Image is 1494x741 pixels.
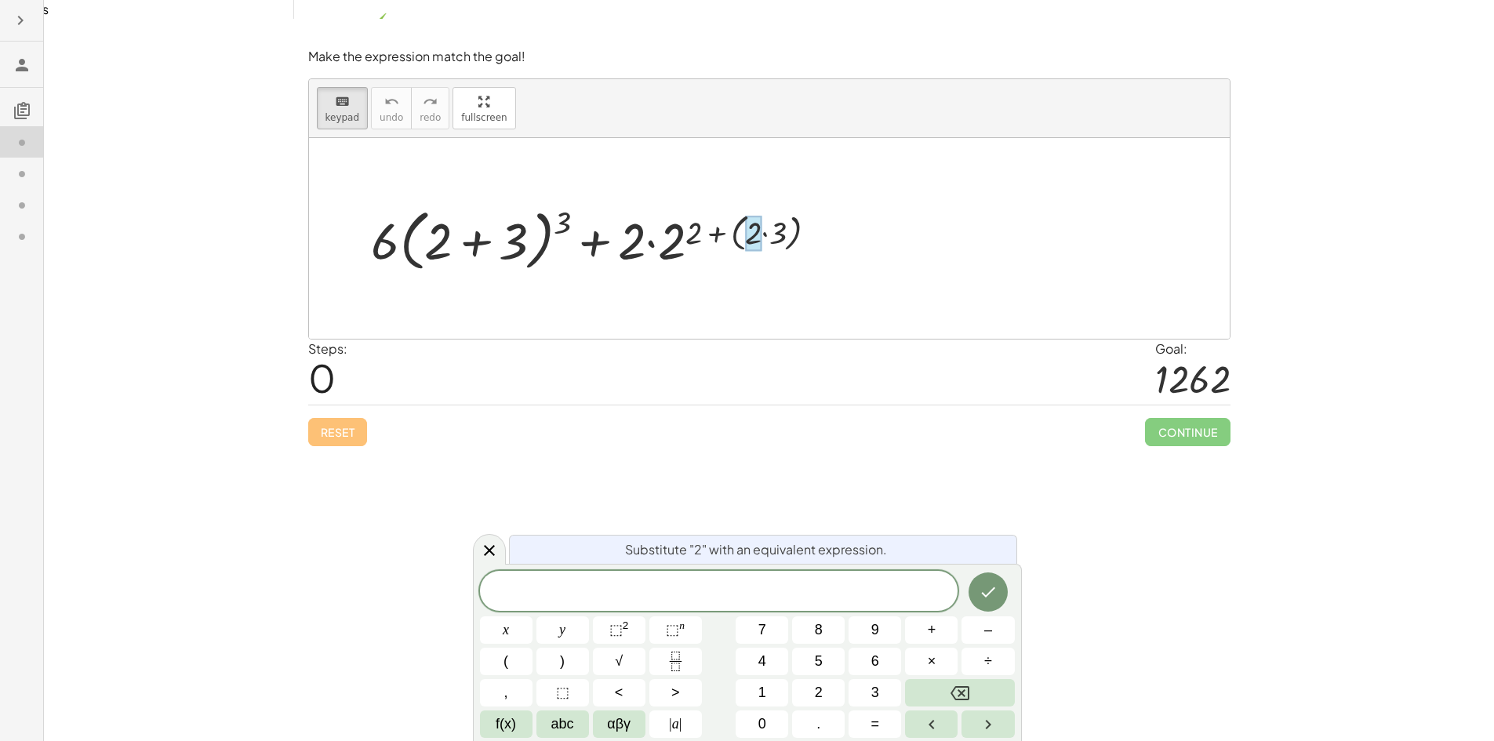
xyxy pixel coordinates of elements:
[905,648,958,675] button: Times
[560,651,565,672] span: )
[815,651,823,672] span: 5
[649,710,702,738] button: Absolute value
[504,682,508,703] span: ,
[649,616,702,644] button: Superscript
[593,710,645,738] button: Greek alphabet
[736,679,788,706] button: 1
[669,714,682,735] span: a
[13,133,31,152] i: Task not started.
[536,616,589,644] button: y
[905,679,1014,706] button: Backspace
[480,616,533,644] button: x
[13,165,31,183] i: Task not started.
[480,679,533,706] button: ,
[649,648,702,675] button: Fraction
[969,572,1008,612] button: Done
[792,648,845,675] button: 5
[905,710,958,738] button: Left arrow
[317,87,369,129] button: keyboardkeypad
[609,622,623,637] span: ⬚
[928,619,936,641] span: +
[536,679,589,706] button: Placeholder
[871,714,880,735] span: =
[593,679,645,706] button: Less than
[984,651,992,672] span: ÷
[849,648,901,675] button: 6
[792,616,845,644] button: 8
[593,616,645,644] button: Squared
[679,619,685,631] sup: n
[736,710,788,738] button: 0
[666,622,679,637] span: ⬚
[480,710,533,738] button: Functions
[13,227,31,246] i: Task not started.
[461,112,507,123] span: fullscreen
[792,679,845,706] button: 2
[758,682,766,703] span: 1
[411,87,449,129] button: redoredo
[615,682,623,703] span: <
[984,619,992,641] span: –
[384,93,399,111] i: undo
[815,619,823,641] span: 8
[679,716,682,732] span: |
[453,87,515,129] button: fullscreen
[335,93,350,111] i: keyboard
[480,648,533,675] button: (
[792,710,845,738] button: .
[871,682,879,703] span: 3
[623,619,629,631] sup: 2
[308,48,1230,66] p: Make the expression match the goal!
[13,196,31,215] i: Task not started.
[669,716,672,732] span: |
[420,112,441,123] span: redo
[736,648,788,675] button: 4
[503,651,508,672] span: (
[551,714,574,735] span: abc
[849,710,901,738] button: Equals
[625,540,887,559] span: Substitute "2" with an equivalent expression.
[607,714,631,735] span: αβγ
[13,56,31,74] i: Guest
[905,616,958,644] button: Plus
[816,714,820,735] span: .
[758,651,766,672] span: 4
[736,616,788,644] button: 7
[615,651,623,672] span: √
[815,682,823,703] span: 2
[849,616,901,644] button: 9
[961,648,1014,675] button: Divide
[308,340,347,357] label: Steps:
[849,679,901,706] button: 3
[961,616,1014,644] button: Minus
[758,714,766,735] span: 0
[593,648,645,675] button: Square root
[371,87,412,129] button: undoundo
[503,619,509,641] span: x
[380,112,403,123] span: undo
[928,651,936,672] span: ×
[536,710,589,738] button: Alphabet
[671,682,680,703] span: >
[871,651,879,672] span: 6
[559,619,565,641] span: y
[1155,340,1230,358] div: Goal:
[758,619,766,641] span: 7
[556,682,569,703] span: ⬚
[961,710,1014,738] button: Right arrow
[423,93,438,111] i: redo
[308,354,336,401] span: 0
[649,679,702,706] button: Greater than
[871,619,879,641] span: 9
[536,648,589,675] button: )
[496,714,516,735] span: f(x)
[325,112,360,123] span: keypad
